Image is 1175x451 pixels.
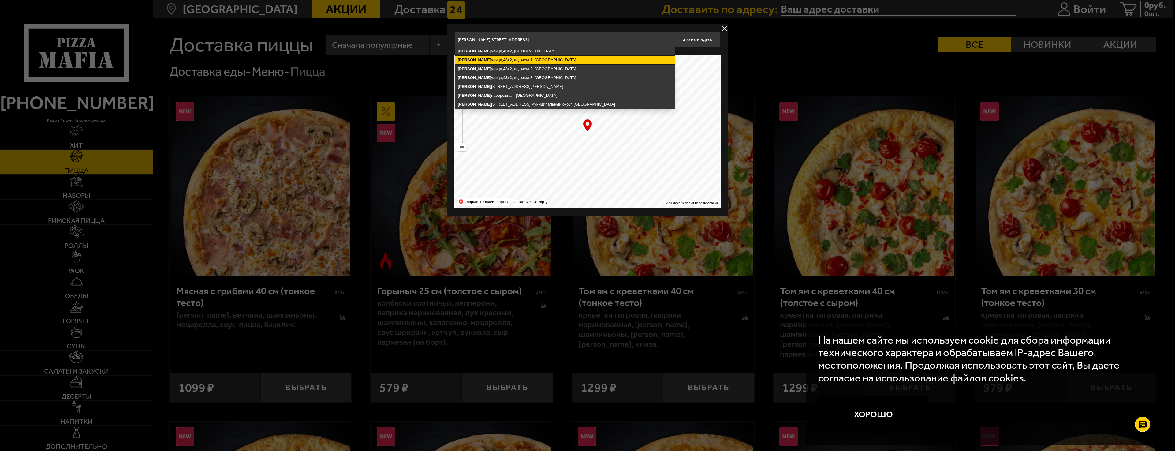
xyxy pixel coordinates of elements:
[721,24,728,32] button: delivery type
[666,201,680,205] ymaps: © Яндекс
[465,198,508,206] ymaps: Открыть в Яндекс.Картах
[458,102,491,107] ymaps: [PERSON_NAME]
[513,200,549,205] a: Создать свою карту
[455,56,675,64] ymaps: улица, , подъезд 1, [GEOGRAPHIC_DATA]
[455,100,675,109] ymaps: [STREET_ADDRESS] муниципальный округ, [GEOGRAPHIC_DATA]
[818,396,928,433] button: Хорошо
[818,334,1143,385] p: На нашем сайте мы используем cookie для сбора информации технического характера и обрабатываем IP...
[454,32,675,47] input: Введите адрес доставки
[681,201,718,205] a: Условия использования
[503,58,512,62] ymaps: 43к2
[458,84,491,89] ymaps: [PERSON_NAME]
[458,66,491,71] ymaps: [PERSON_NAME]
[683,38,712,42] span: Это мой адрес
[458,93,491,98] ymaps: [PERSON_NAME]
[503,66,512,71] ymaps: 43к2
[675,32,721,47] button: Это мой адрес
[454,49,541,54] p: Укажите дом на карте или в поле ввода
[455,91,675,100] ymaps: набережная, [GEOGRAPHIC_DATA]
[458,49,491,53] ymaps: [PERSON_NAME]
[455,65,675,73] ymaps: улица, , подъезд 2, [GEOGRAPHIC_DATA]
[455,47,675,55] ymaps: улица, , [GEOGRAPHIC_DATA]
[457,198,510,206] ymaps: Открыть в Яндекс.Картах
[503,49,512,53] ymaps: 43к2
[455,73,675,82] ymaps: улица, , подъезд 3, [GEOGRAPHIC_DATA]
[458,58,491,62] ymaps: [PERSON_NAME]
[458,75,491,80] ymaps: [PERSON_NAME]
[503,75,512,80] ymaps: 43к2
[455,82,675,91] ymaps: [STREET_ADDRESS][PERSON_NAME]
